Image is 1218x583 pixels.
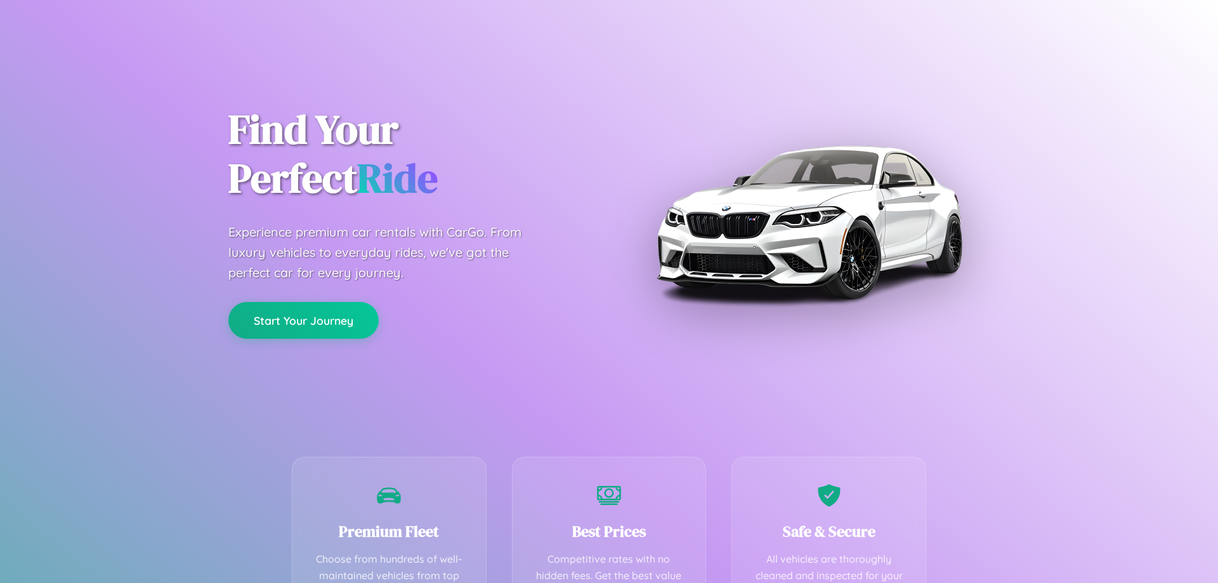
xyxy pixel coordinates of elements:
[228,222,546,283] p: Experience premium car rentals with CarGo. From luxury vehicles to everyday rides, we've got the ...
[228,105,590,203] h1: Find Your Perfect
[357,150,438,206] span: Ride
[650,63,967,381] img: Premium BMW car rental vehicle
[751,521,907,542] h3: Safe & Secure
[228,302,379,339] button: Start Your Journey
[532,521,687,542] h3: Best Prices
[311,521,467,542] h3: Premium Fleet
